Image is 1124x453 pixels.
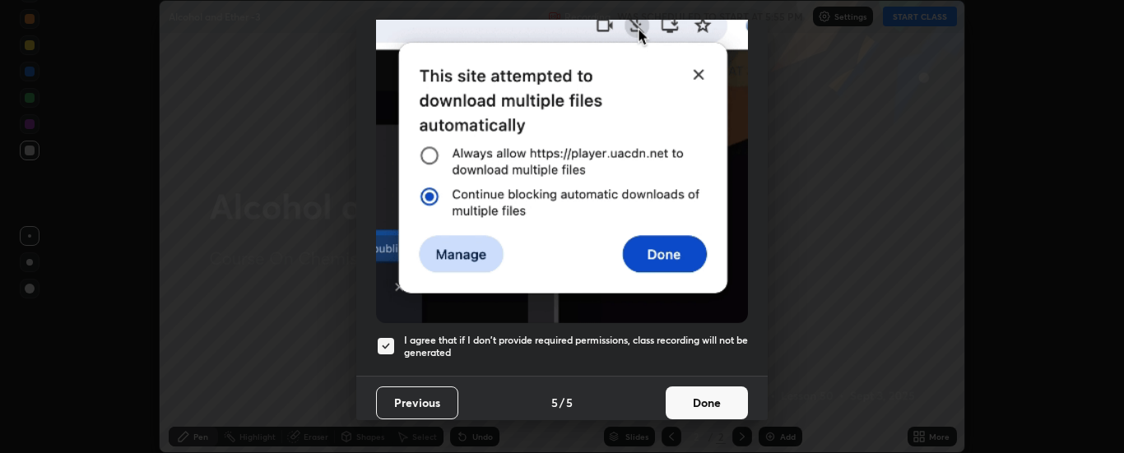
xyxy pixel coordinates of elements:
[404,334,748,359] h5: I agree that if I don't provide required permissions, class recording will not be generated
[376,386,458,419] button: Previous
[566,394,573,411] h4: 5
[551,394,558,411] h4: 5
[666,386,748,419] button: Done
[560,394,564,411] h4: /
